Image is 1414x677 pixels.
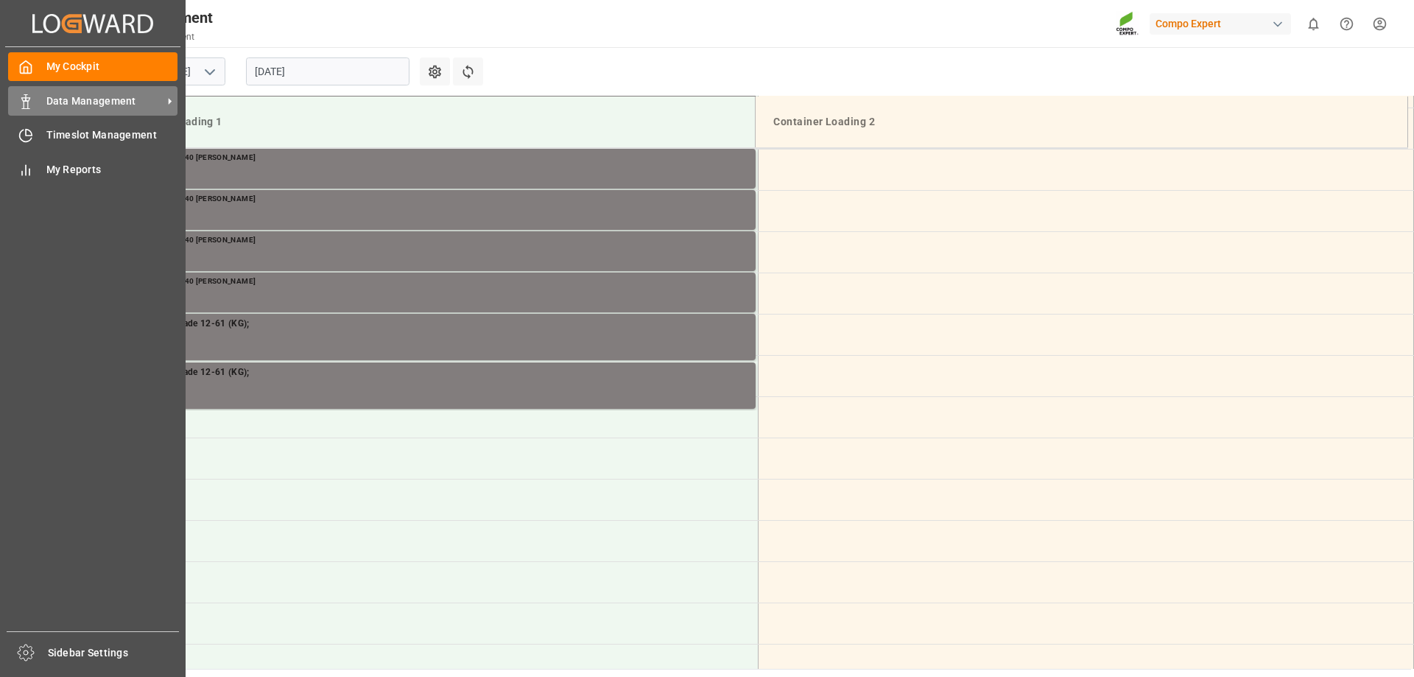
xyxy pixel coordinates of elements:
div: Main ref : 4510355240 [PERSON_NAME] [111,193,750,206]
div: Main ref : 4510355240 [PERSON_NAME] [111,152,750,164]
span: My Cockpit [46,59,178,74]
div: Main ref : 4510355240 [PERSON_NAME] [111,276,750,288]
button: Compo Expert [1150,10,1297,38]
span: Data Management [46,94,163,109]
div: Main ref : 5743718 [111,332,750,344]
span: My Reports [46,162,178,178]
div: Main ref : 4510355240 [PERSON_NAME] [111,234,750,247]
div: Container Loading 1 [115,108,743,136]
div: Container Loading 2 [767,108,1396,136]
div: Compo Expert [1150,13,1291,35]
button: Help Center [1330,7,1363,41]
span: Timeslot Management [46,127,178,143]
div: MAP technical grade 12-61 (KG); [111,317,750,332]
input: DD.MM.YYYY [246,57,409,85]
button: show 0 new notifications [1297,7,1330,41]
a: My Reports [8,155,177,183]
span: Sidebar Settings [48,645,180,661]
img: Screenshot%202023-09-29%20at%2010.02.21.png_1712312052.png [1116,11,1139,37]
div: Main ref : 5743718 [111,380,750,393]
button: open menu [198,60,220,83]
div: MAP technical grade 12-61 (KG); [111,365,750,380]
a: Timeslot Management [8,121,177,150]
a: My Cockpit [8,52,177,81]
